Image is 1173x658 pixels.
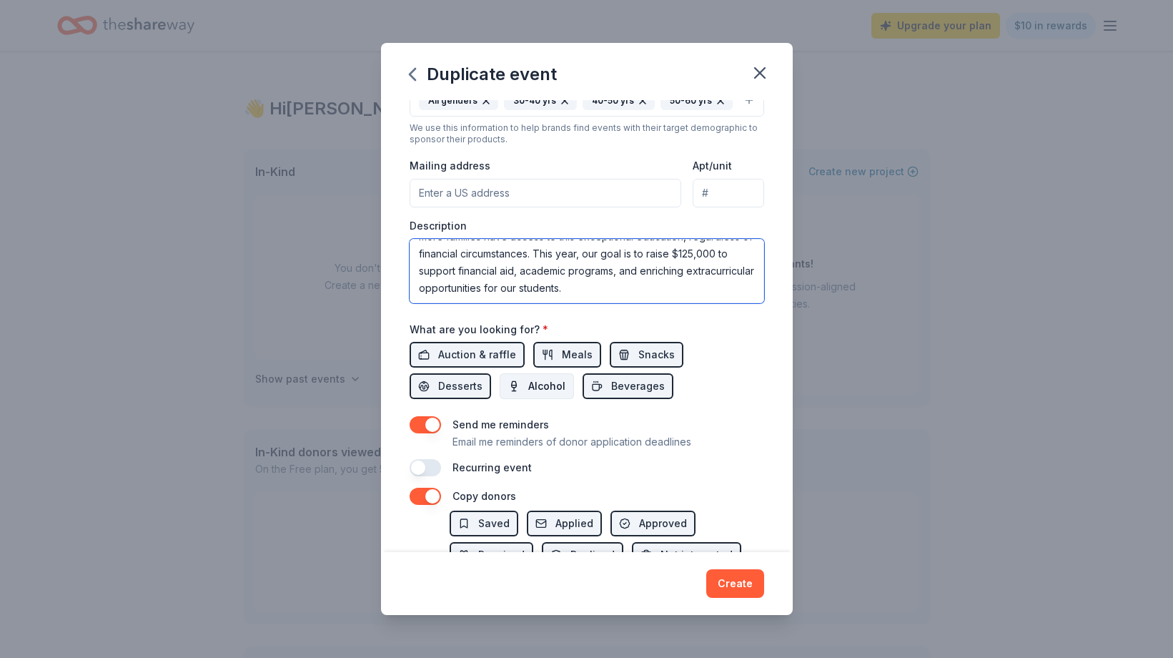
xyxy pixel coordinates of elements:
div: 30-40 yrs [504,92,577,110]
span: Applied [555,515,593,532]
span: Received [478,546,525,564]
button: Beverages [583,373,673,399]
label: Recurring event [452,461,532,473]
button: Alcohol [500,373,574,399]
span: Approved [639,515,687,532]
span: Declined [570,546,615,564]
button: Not interested [632,542,741,568]
input: Enter a US address [410,179,682,207]
span: Meals [562,346,593,363]
button: Approved [610,511,696,536]
span: Not interested [660,546,733,564]
p: Email me reminders of donor application deadlines [452,433,691,451]
div: 40-50 yrs [583,92,655,110]
label: Apt/unit [693,159,732,173]
label: What are you looking for? [410,323,548,337]
label: Mailing address [410,159,490,173]
button: Received [450,542,533,568]
div: We use this information to help brands find events with their target demographic to sponsor their... [410,122,764,145]
button: Meals [533,342,601,368]
div: Duplicate event [410,63,557,86]
button: Desserts [410,373,491,399]
div: All genders [419,92,498,110]
div: 50-60 yrs [660,92,733,110]
label: Description [410,219,467,233]
span: Saved [478,515,510,532]
input: # [693,179,763,207]
span: Desserts [438,378,482,395]
label: Copy donors [452,490,516,502]
button: Create [706,569,764,598]
button: All genders30-40 yrs40-50 yrs50-60 yrs [410,85,764,117]
button: Auction & raffle [410,342,525,368]
span: Beverages [611,378,665,395]
button: Snacks [610,342,683,368]
label: Send me reminders [452,418,549,431]
button: Applied [527,511,602,536]
button: Saved [450,511,518,536]
button: Declined [542,542,623,568]
span: Alcohol [528,378,565,395]
span: Auction & raffle [438,346,516,363]
textarea: Because the school is a non-profit, independent school, our Annual Benefit is one of the key ways... [410,239,764,303]
span: Snacks [638,346,675,363]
